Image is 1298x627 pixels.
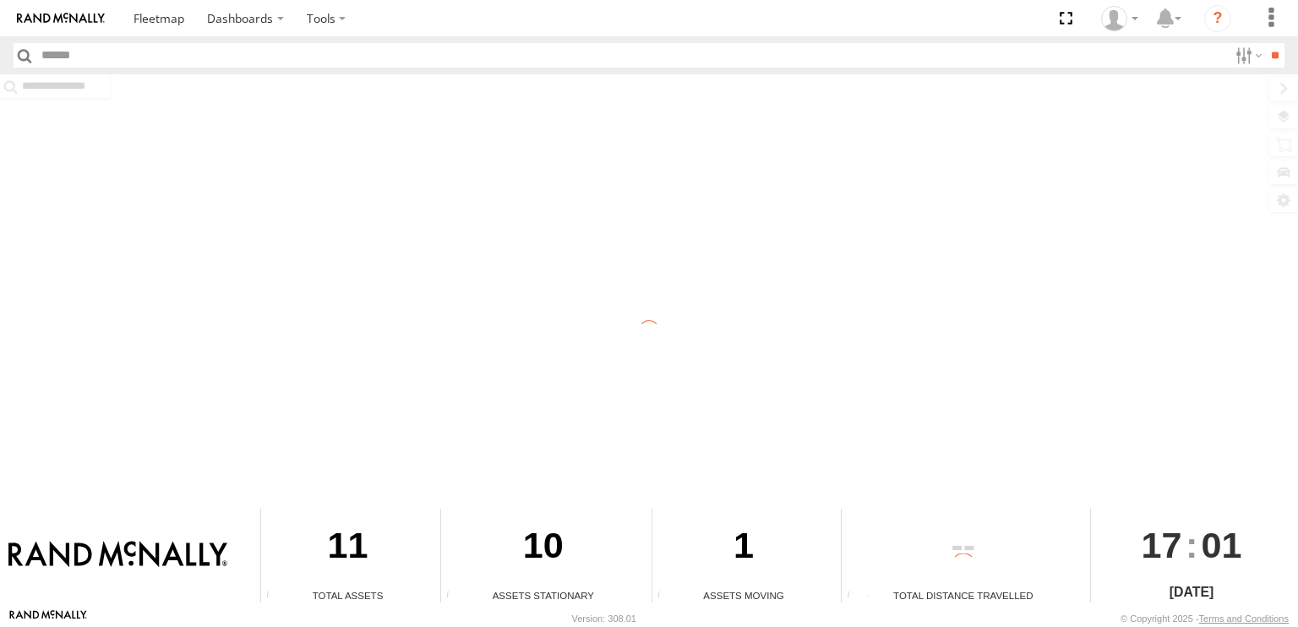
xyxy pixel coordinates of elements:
[1091,582,1291,602] div: [DATE]
[17,13,105,25] img: rand-logo.svg
[652,509,836,588] div: 1
[652,588,836,602] div: Assets Moving
[261,588,434,602] div: Total Assets
[1142,509,1182,581] span: 17
[261,590,286,602] div: Total number of Enabled Assets
[652,590,678,602] div: Total number of assets current in transit.
[1202,509,1242,581] span: 01
[441,588,645,602] div: Assets Stationary
[8,541,227,570] img: Rand McNally
[9,610,87,627] a: Visit our Website
[261,509,434,588] div: 11
[1095,6,1144,31] div: Valeo Dash
[1229,43,1265,68] label: Search Filter Options
[842,588,1084,602] div: Total Distance Travelled
[441,590,466,602] div: Total number of assets current stationary.
[1199,613,1289,624] a: Terms and Conditions
[441,509,645,588] div: 10
[572,613,636,624] div: Version: 308.01
[1091,509,1291,581] div: :
[1121,613,1289,624] div: © Copyright 2025 -
[842,590,867,602] div: Total distance travelled by all assets within specified date range and applied filters
[1204,5,1231,32] i: ?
